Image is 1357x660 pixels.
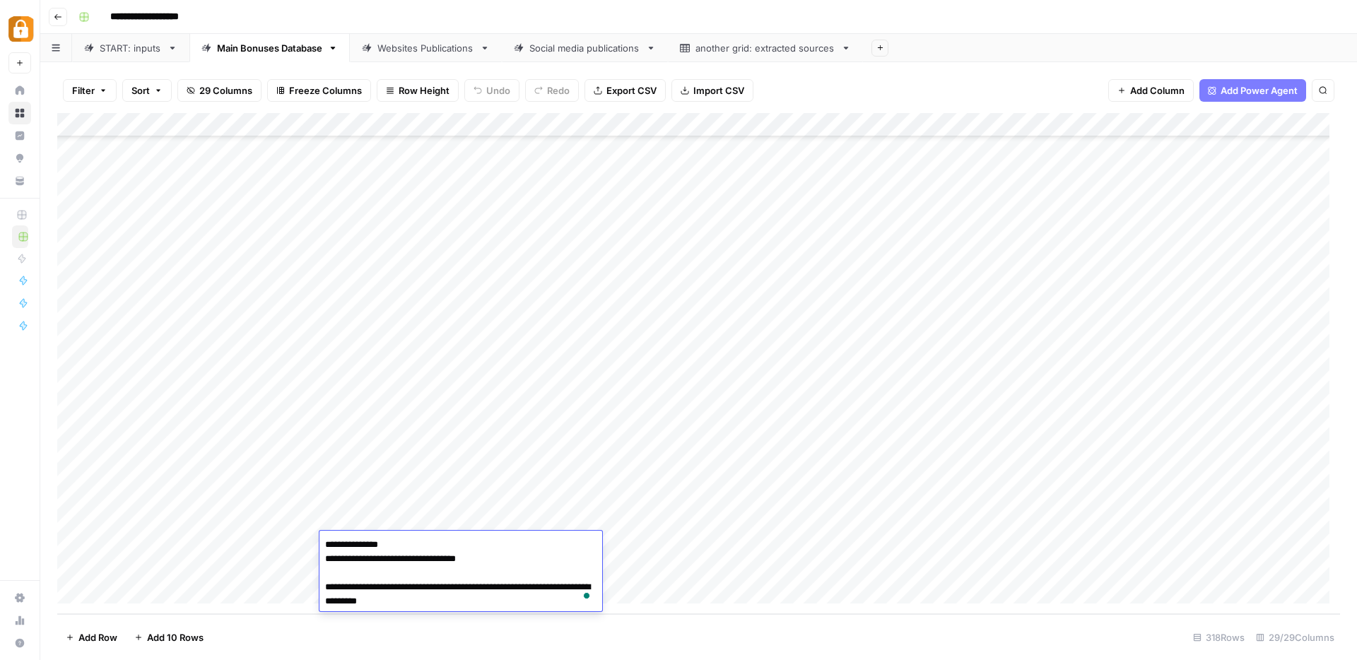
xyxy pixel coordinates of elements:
span: Freeze Columns [289,83,362,98]
button: Sort [122,79,172,102]
button: Redo [525,79,579,102]
button: Add Column [1108,79,1194,102]
span: Filter [72,83,95,98]
a: Settings [8,587,31,609]
span: Import CSV [693,83,744,98]
span: 29 Columns [199,83,252,98]
span: Add Power Agent [1221,83,1298,98]
a: another grid: extracted sources [668,34,863,62]
span: Undo [486,83,510,98]
button: Add Row [57,626,126,649]
div: 318 Rows [1187,626,1250,649]
textarea: To enrich screen reader interactions, please activate Accessibility in Grammarly extension settings [319,535,602,611]
button: Add Power Agent [1199,79,1306,102]
div: Websites Publications [377,41,474,55]
span: Sort [131,83,150,98]
button: Filter [63,79,117,102]
button: Add 10 Rows [126,626,212,649]
span: Row Height [399,83,450,98]
div: Main Bonuses Database [217,41,322,55]
a: Insights [8,124,31,147]
a: START: inputs [72,34,189,62]
span: Redo [547,83,570,98]
div: Social media publications [529,41,640,55]
a: Social media publications [502,34,668,62]
a: Your Data [8,170,31,192]
span: Add 10 Rows [147,630,204,644]
a: Main Bonuses Database [189,34,350,62]
a: Home [8,79,31,102]
div: another grid: extracted sources [695,41,835,55]
a: Usage [8,609,31,632]
div: START: inputs [100,41,162,55]
button: Freeze Columns [267,79,371,102]
span: Add Row [78,630,117,644]
button: Import CSV [671,79,753,102]
button: Export CSV [584,79,666,102]
button: Row Height [377,79,459,102]
button: Workspace: Adzz [8,11,31,47]
span: Add Column [1130,83,1185,98]
a: Opportunities [8,147,31,170]
button: Undo [464,79,519,102]
button: 29 Columns [177,79,262,102]
img: Adzz Logo [8,16,34,42]
span: Export CSV [606,83,657,98]
button: Help + Support [8,632,31,654]
div: 29/29 Columns [1250,626,1340,649]
a: Websites Publications [350,34,502,62]
a: Browse [8,102,31,124]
